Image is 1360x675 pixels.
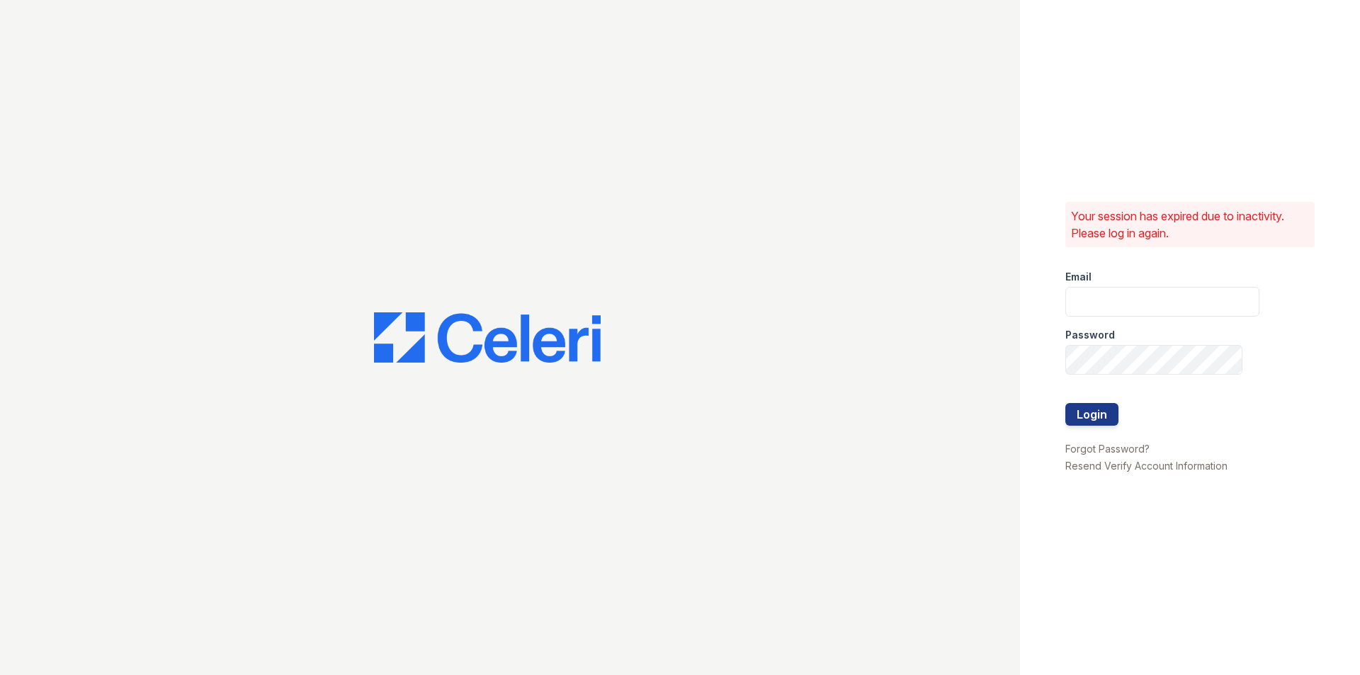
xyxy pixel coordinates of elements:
[1065,270,1092,284] label: Email
[1071,208,1309,242] p: Your session has expired due to inactivity. Please log in again.
[1065,460,1228,472] a: Resend Verify Account Information
[1065,403,1118,426] button: Login
[374,312,601,363] img: CE_Logo_Blue-a8612792a0a2168367f1c8372b55b34899dd931a85d93a1a3d3e32e68fde9ad4.png
[1065,328,1115,342] label: Password
[1065,443,1150,455] a: Forgot Password?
